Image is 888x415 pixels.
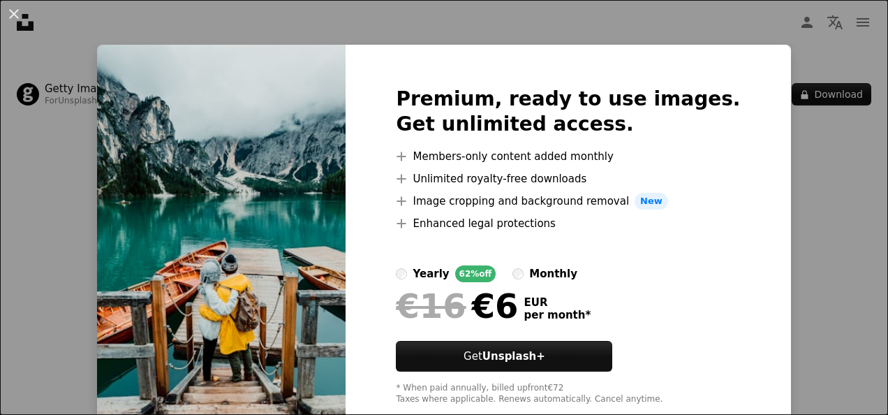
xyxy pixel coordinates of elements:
[529,265,577,282] div: monthly
[482,350,545,363] strong: Unsplash+
[413,265,449,282] div: yearly
[635,193,668,210] span: New
[396,170,740,187] li: Unlimited royalty-free downloads
[396,341,612,372] button: GetUnsplash+
[396,383,740,405] div: * When paid annually, billed upfront €72 Taxes where applicable. Renews automatically. Cancel any...
[396,288,518,324] div: €6
[455,265,496,282] div: 62% off
[512,268,524,279] input: monthly
[396,288,466,324] span: €16
[396,268,407,279] input: yearly62%off
[396,215,740,232] li: Enhanced legal protections
[396,87,740,137] h2: Premium, ready to use images. Get unlimited access.
[524,296,591,309] span: EUR
[396,193,740,210] li: Image cropping and background removal
[524,309,591,321] span: per month *
[396,148,740,165] li: Members-only content added monthly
